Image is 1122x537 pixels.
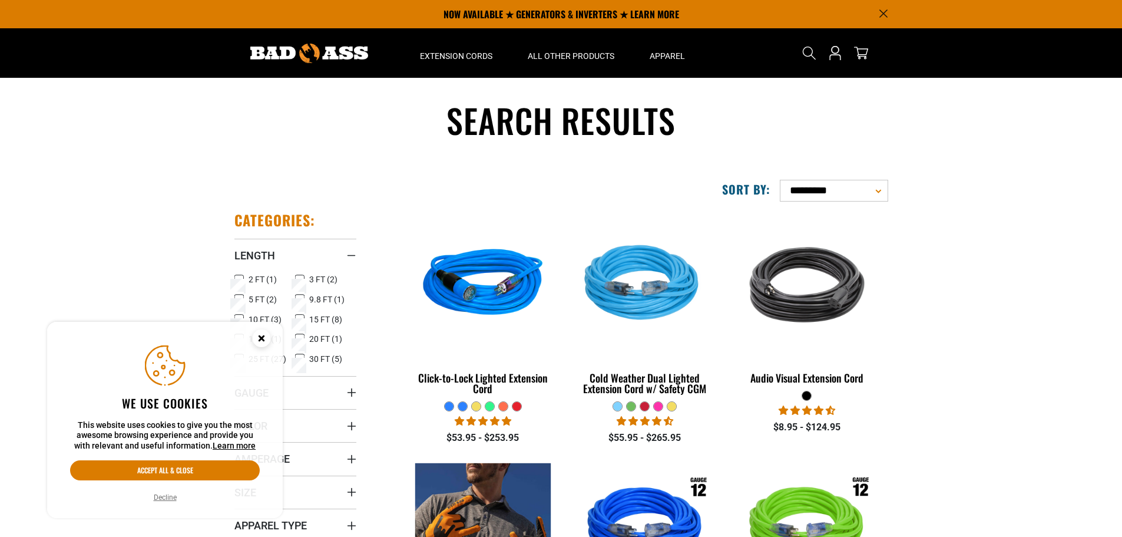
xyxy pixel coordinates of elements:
span: 20 FT (1) [309,335,342,343]
span: Apparel [650,51,685,61]
span: 30 FT (5) [309,355,342,363]
span: 3 FT (2) [309,275,337,284]
img: blue [409,217,557,352]
a: blue Click-to-Lock Lighted Extension Cord [411,211,555,401]
img: Bad Ass Extension Cords [250,44,368,63]
p: This website uses cookies to give you the most awesome browsing experience and provide you with r... [70,420,260,452]
button: Decline [150,492,180,503]
div: Audio Visual Extension Cord [734,373,879,383]
summary: Gauge [234,376,356,409]
div: Cold Weather Dual Lighted Extension Cord w/ Safety CGM [572,373,717,394]
summary: Apparel [632,28,703,78]
span: 4.70 stars [779,405,835,416]
span: 10 FT (3) [249,315,282,324]
summary: Amperage [234,442,356,475]
aside: Cookie Consent [47,322,283,519]
img: black [733,217,881,352]
span: Apparel Type [234,519,307,532]
span: All Other Products [528,51,614,61]
span: 2 FT (1) [249,275,277,284]
summary: Color [234,409,356,442]
summary: All Other Products [510,28,632,78]
h1: Search results [234,99,888,142]
summary: Search [800,44,819,62]
label: Sort by: [722,182,770,197]
summary: Size [234,476,356,509]
span: 9.8 FT (1) [309,295,345,304]
span: 4.61 stars [617,416,673,427]
div: $8.95 - $124.95 [734,420,879,434]
button: Accept all & close [70,460,260,480]
a: black Audio Visual Extension Cord [734,211,879,390]
h2: We use cookies [70,396,260,411]
span: Extension Cords [420,51,492,61]
span: Length [234,249,275,262]
div: $53.95 - $253.95 [411,431,555,445]
summary: Length [234,239,356,272]
span: 15 FT (8) [309,315,342,324]
span: 5 FT (2) [249,295,277,304]
img: Light Blue [571,217,719,352]
summary: Extension Cords [402,28,510,78]
span: 4.87 stars [455,416,511,427]
h2: Categories: [234,211,316,229]
div: $55.95 - $265.95 [572,431,717,445]
div: Click-to-Lock Lighted Extension Cord [411,373,555,394]
a: Learn more [213,441,256,450]
a: Light Blue Cold Weather Dual Lighted Extension Cord w/ Safety CGM [572,211,717,401]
